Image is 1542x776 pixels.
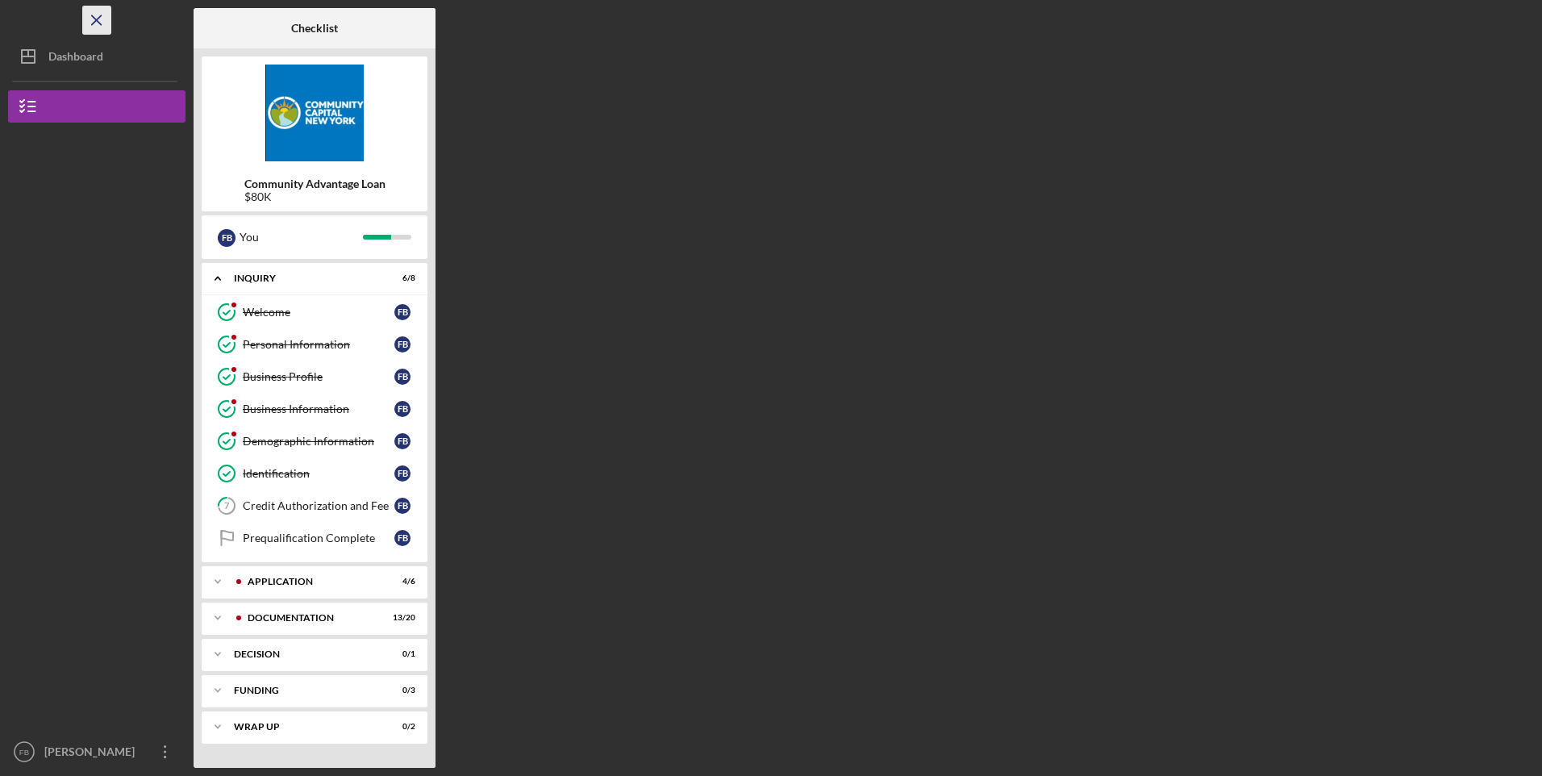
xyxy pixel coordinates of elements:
div: Dashboard [48,40,103,77]
div: 0 / 3 [386,686,415,695]
div: F B [218,229,235,247]
div: Business Profile [243,370,394,383]
b: Checklist [291,22,338,35]
a: 7Credit Authorization and FeeFB [210,490,419,522]
div: Personal Information [243,338,394,351]
div: 13 / 20 [386,613,415,623]
a: Business InformationFB [210,393,419,425]
div: F B [394,465,411,482]
div: 0 / 2 [386,722,415,732]
div: 4 / 6 [386,577,415,586]
div: You [240,223,363,251]
a: Personal InformationFB [210,328,419,361]
div: Documentation [248,613,375,623]
div: Identification [243,467,394,480]
tspan: 7 [224,501,230,511]
div: Demographic Information [243,435,394,448]
div: Welcome [243,306,394,319]
div: 6 / 8 [386,273,415,283]
a: Business ProfileFB [210,361,419,393]
button: FB[PERSON_NAME] De La [PERSON_NAME] [8,736,185,768]
div: F B [394,401,411,417]
div: F B [394,530,411,546]
text: FB [19,748,29,757]
b: Community Advantage Loan [244,177,385,190]
div: F B [394,304,411,320]
a: WelcomeFB [210,296,419,328]
div: Business Information [243,403,394,415]
div: $80K [244,190,385,203]
a: IdentificationFB [210,457,419,490]
div: Application [248,577,375,586]
div: F B [394,498,411,514]
div: 0 / 1 [386,649,415,659]
div: Inquiry [234,273,375,283]
a: Prequalification CompleteFB [210,522,419,554]
div: Wrap up [234,722,375,732]
div: Credit Authorization and Fee [243,499,394,512]
button: Dashboard [8,40,185,73]
div: Prequalification Complete [243,532,394,544]
div: F B [394,433,411,449]
img: Product logo [202,65,427,161]
a: Demographic InformationFB [210,425,419,457]
div: Funding [234,686,375,695]
div: F B [394,336,411,353]
div: F B [394,369,411,385]
div: Decision [234,649,375,659]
